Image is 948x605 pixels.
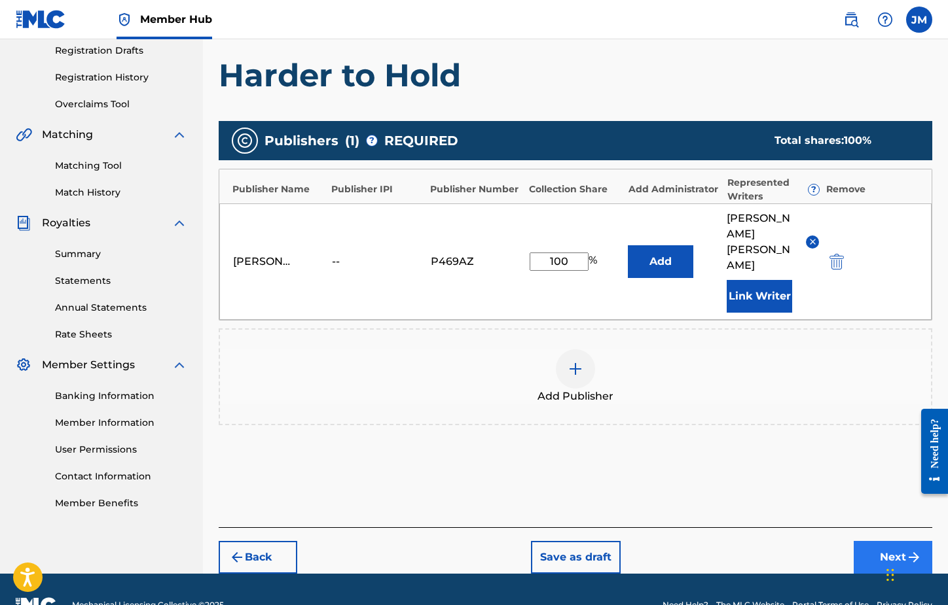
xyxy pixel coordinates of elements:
[117,12,132,27] img: Top Rightsholder
[854,541,932,574] button: Next
[42,127,93,143] span: Matching
[55,301,187,315] a: Annual Statements
[331,182,424,196] div: Publisher IPI
[219,541,297,574] button: Back
[172,357,187,373] img: expand
[877,12,893,27] img: help
[629,182,721,196] div: Add Administrator
[55,443,187,457] a: User Permissions
[826,182,919,196] div: Remove
[55,416,187,430] a: Member Information
[531,541,621,574] button: Save as draft
[911,398,948,506] iframe: Resource Center
[808,237,818,247] img: remove-from-list-button
[843,12,859,27] img: search
[589,252,600,271] span: %
[628,245,693,278] button: Add
[838,7,864,33] a: Public Search
[55,470,187,483] a: Contact Information
[538,389,613,404] span: Add Publisher
[55,496,187,510] a: Member Benefits
[55,97,187,111] a: Overclaims Tool
[172,215,187,231] img: expand
[172,127,187,143] img: expand
[237,133,253,148] img: publishers
[775,133,907,148] div: Total shares:
[55,274,187,288] a: Statements
[727,280,792,313] button: Link Writer
[55,44,187,58] a: Registration Drafts
[844,134,871,147] span: 100 %
[16,215,31,231] img: Royalties
[727,176,820,203] div: Represented Writers
[232,182,325,196] div: Publisher Name
[830,254,844,269] img: 12a2ab48e56ec057fbd8.svg
[568,361,583,377] img: add
[883,542,948,605] iframe: Chat Widget
[219,56,932,95] h1: Harder to Hold
[809,184,819,195] span: ?
[55,247,187,261] a: Summary
[727,211,796,273] span: [PERSON_NAME] [PERSON_NAME]
[886,555,894,595] div: Drag
[384,131,458,150] span: REQUIRED
[430,182,522,196] div: Publisher Number
[906,7,932,33] div: User Menu
[55,159,187,173] a: Matching Tool
[55,186,187,199] a: Match History
[42,357,135,373] span: Member Settings
[345,131,359,150] span: ( 1 )
[16,357,31,373] img: Member Settings
[140,12,212,27] span: Member Hub
[264,131,338,150] span: Publishers
[55,328,187,341] a: Rate Sheets
[529,182,621,196] div: Collection Share
[55,71,187,84] a: Registration History
[872,7,898,33] div: Help
[367,135,377,146] span: ?
[55,389,187,403] a: Banking Information
[16,127,32,143] img: Matching
[42,215,90,231] span: Royalties
[229,549,245,565] img: 7ee5dd4eb1f8a8e3ef2f.svg
[16,10,66,29] img: MLC Logo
